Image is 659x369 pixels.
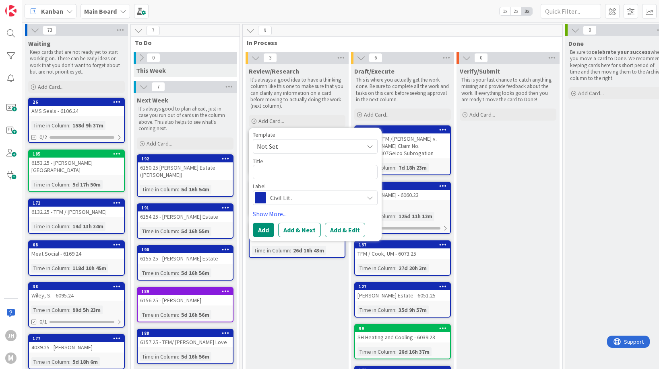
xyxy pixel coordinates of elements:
[29,241,124,248] div: 68
[179,352,211,361] div: 5d 16h 56m
[31,264,69,273] div: Time in Column
[29,98,124,106] div: 26
[28,98,125,143] a: 26AMS Seals - 6106.24Time in Column:158d 9h 37m0/2
[359,284,450,289] div: 127
[395,305,397,314] span: :
[355,290,450,301] div: [PERSON_NAME] Estate - 6051.25
[325,223,365,237] button: Add & Edit
[138,288,233,295] div: 189
[70,222,105,231] div: 14d 13h 34m
[29,106,124,116] div: AMS Seals - 6106.24
[355,325,450,342] div: 99SH Heating and Cooling - 6039.23
[29,158,124,175] div: 6153.25 - [PERSON_NAME][GEOGRAPHIC_DATA]
[249,223,345,258] a: 83[PERSON_NAME] - 6205.24Time in Column:26d 16h 43m
[355,126,450,133] div: 178
[578,90,604,97] span: Add Card...
[33,336,124,341] div: 177
[31,121,69,130] div: Time in Column
[141,156,233,162] div: 192
[137,154,233,197] a: 1926150.25 [PERSON_NAME] Estate ([PERSON_NAME])Time in Column:5d 16h 54m
[354,240,451,276] a: 137TFM / Cook, UM - 6073.25Time in Column:27d 20h 3m
[355,283,450,290] div: 127
[29,241,124,259] div: 68Meat Social - 6169.24
[69,264,70,273] span: :
[591,49,651,55] strong: celebrate your success
[354,67,395,75] span: Draft/Execute
[178,310,179,319] span: :
[138,330,233,337] div: 188
[359,326,450,331] div: 99
[138,295,233,305] div: 6156.25 - [PERSON_NAME]
[355,190,450,200] div: [PERSON_NAME] - 6060.23
[140,185,178,194] div: Time in Column
[33,284,124,289] div: 38
[137,203,233,239] a: 1916154.25 - [PERSON_NAME] EstateTime in Column:5d 16h 55m
[355,248,450,259] div: TFM / Cook, UM - 6073.25
[137,287,233,322] a: 1896156.25 - [PERSON_NAME]Time in Column:5d 16h 56m
[291,246,326,255] div: 26d 16h 43m
[250,77,344,109] p: It's always a good idea to have a thinking column like this one to make sure that you can clarify...
[147,53,160,63] span: 0
[28,150,125,192] a: 1856153.25 - [PERSON_NAME][GEOGRAPHIC_DATA]Time in Column:5d 17h 50m
[135,39,229,47] span: To Do
[359,183,450,189] div: 9
[28,39,51,47] span: Waiting
[70,264,108,273] div: 118d 10h 45m
[178,269,179,277] span: :
[33,151,124,157] div: 185
[29,335,124,342] div: 177
[5,353,17,364] div: M
[69,121,70,130] span: :
[5,330,17,341] div: JH
[355,241,450,248] div: 137
[29,150,124,158] div: 185
[31,222,69,231] div: Time in Column
[355,182,450,200] div: 9[PERSON_NAME] - 6060.23
[39,318,47,326] span: 0/1
[70,121,105,130] div: 158d 9h 37m
[138,204,233,222] div: 1916154.25 - [PERSON_NAME] Estate
[178,185,179,194] span: :
[28,240,125,276] a: 68Meat Social - 6169.24Time in Column:118d 10h 45m
[355,325,450,332] div: 99
[253,183,266,189] span: Label
[151,82,165,92] span: 7
[474,53,488,63] span: 0
[355,241,450,259] div: 137TFM / Cook, UM - 6073.25
[29,335,124,353] div: 1774039.25 - [PERSON_NAME]
[141,247,233,252] div: 190
[33,200,124,206] div: 172
[541,4,601,18] input: Quick Filter...
[247,39,552,47] span: In Process
[568,39,584,47] span: Done
[138,211,233,222] div: 6154.25 - [PERSON_NAME] Estate
[140,352,178,361] div: Time in Column
[138,155,233,162] div: 192
[357,305,395,314] div: Time in Column
[521,7,532,15] span: 3x
[257,141,357,152] span: Not Set
[69,305,70,314] span: :
[500,7,510,15] span: 1x
[29,98,124,116] div: 26AMS Seals - 6106.24
[397,163,429,172] div: 7d 18h 23m
[357,264,395,273] div: Time in Column
[355,133,450,158] div: 6148.25 - TFM /[PERSON_NAME] v. [PERSON_NAME] Claim No. 10000559407Geico Subrogation
[354,125,451,175] a: 1786148.25 - TFM /[PERSON_NAME] v. [PERSON_NAME] Claim No. 10000559407Geico SubrogationTime in Co...
[469,111,495,118] span: Add Card...
[179,227,211,236] div: 5d 16h 55m
[258,26,272,35] span: 9
[29,290,124,301] div: Wiley, S. - 6095.24
[141,330,233,336] div: 188
[29,248,124,259] div: Meat Social - 6169.24
[28,199,125,234] a: 1726132.25 - TFM / [PERSON_NAME]Time in Column:14d 13h 34m
[138,106,232,132] p: It's always good to plan ahead, just in case you run out of cards in the column above. This also ...
[29,207,124,217] div: 6132.25 - TFM / [PERSON_NAME]
[354,324,451,359] a: 99SH Heating and Cooling - 6039.23Time in Column:26d 16h 37m
[147,140,172,147] span: Add Card...
[33,242,124,248] div: 68
[141,205,233,211] div: 191
[397,305,429,314] div: 35d 9h 57m
[355,332,450,342] div: SH Heating and Cooling - 6039.23
[178,227,179,236] span: :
